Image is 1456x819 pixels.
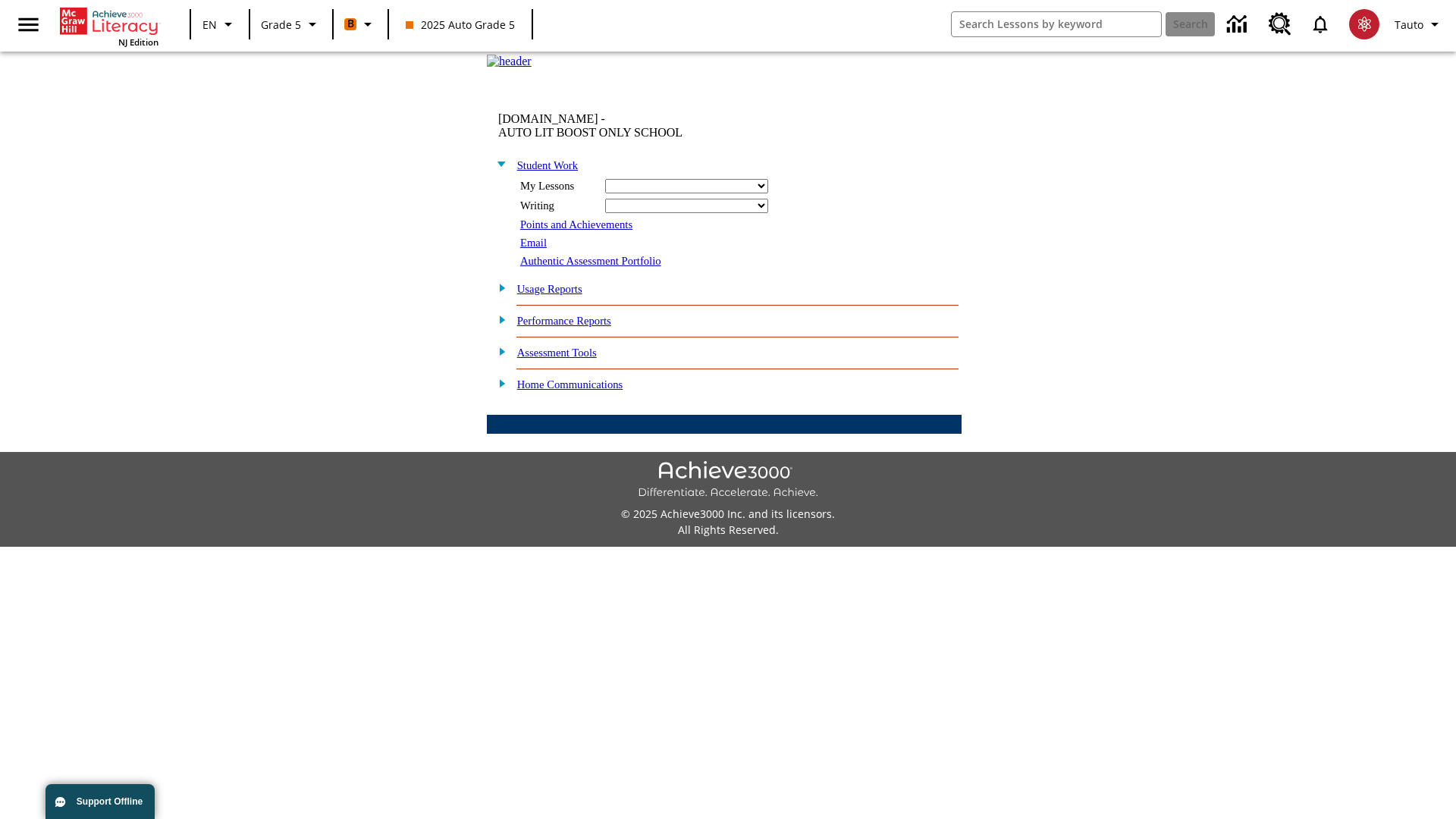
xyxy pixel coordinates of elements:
button: Select a new avatar [1340,5,1389,44]
img: plus.gif [491,281,507,294]
a: Authentic Assessment Portfolio [520,255,661,267]
img: plus.gif [491,344,507,358]
div: Home [60,5,158,48]
span: Grade 5 [261,17,301,33]
a: Assessment Tools [517,347,597,359]
div: Writing [520,199,596,212]
span: Support Offline [77,796,143,807]
a: Student Work [517,159,578,171]
a: Email [520,237,547,249]
a: Notifications [1301,5,1340,44]
nobr: AUTO LIT BOOST ONLY SCHOOL [498,126,682,139]
button: Open side menu [6,2,51,47]
input: search field [952,12,1161,36]
img: minus.gif [491,157,507,171]
span: Tauto [1395,17,1423,33]
a: Data Center [1218,4,1260,45]
a: Points and Achievements [520,218,632,231]
a: Performance Reports [517,315,611,327]
img: Achieve3000 Differentiate Accelerate Achieve [638,461,818,500]
button: Language: EN, Select a language [196,11,244,38]
button: Support Offline [45,784,155,819]
a: Resource Center, Will open in new tab [1260,4,1301,45]
button: Grade: Grade 5, Select a grade [255,11,328,38]
img: plus.gif [491,376,507,390]
img: plus.gif [491,312,507,326]
div: My Lessons [520,180,596,193]
img: avatar image [1349,9,1379,39]
img: header [487,55,532,68]
a: Home Communications [517,378,623,391]
span: B [347,14,354,33]
td: [DOMAIN_NAME] - [498,112,777,140]
span: EN [202,17,217,33]
span: 2025 Auto Grade 5 [406,17,515,33]
span: NJ Edition [118,36,158,48]
button: Boost Class color is orange. Change class color [338,11,383,38]
button: Profile/Settings [1389,11,1450,38]
a: Usage Reports [517,283,582,295]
